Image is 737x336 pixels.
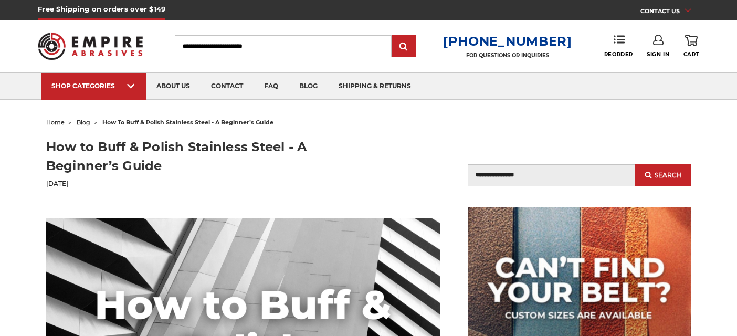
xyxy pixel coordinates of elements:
span: how to buff & polish stainless steel - a beginner’s guide [102,119,273,126]
a: shipping & returns [328,73,422,100]
p: [DATE] [46,179,368,188]
a: about us [146,73,201,100]
div: SHOP CATEGORIES [51,82,135,90]
a: contact [201,73,254,100]
a: home [46,119,65,126]
span: Reorder [604,51,633,58]
a: CONTACT US [640,5,699,20]
a: faq [254,73,289,100]
a: Reorder [604,35,633,57]
img: Empire Abrasives [38,26,143,67]
span: Sign In [647,51,669,58]
a: blog [77,119,90,126]
a: [PHONE_NUMBER] [443,34,572,49]
p: FOR QUESTIONS OR INQUIRIES [443,52,572,59]
a: blog [289,73,328,100]
h1: How to Buff & Polish Stainless Steel - A Beginner’s Guide [46,138,368,175]
span: Cart [683,51,699,58]
a: Cart [683,35,699,58]
button: Search [635,164,691,186]
span: Search [655,172,682,179]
